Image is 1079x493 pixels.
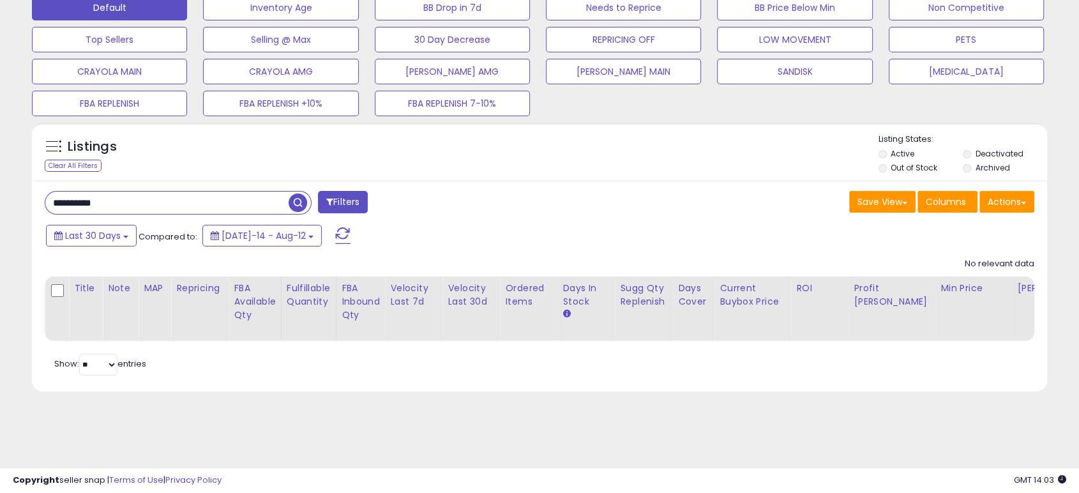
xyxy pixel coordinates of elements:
[108,282,133,295] div: Note
[562,282,609,308] div: Days In Stock
[375,27,530,52] button: 30 Day Decrease
[1014,474,1066,486] span: 2025-09-12 14:03 GMT
[917,191,977,213] button: Columns
[165,474,222,486] a: Privacy Policy
[562,308,570,320] small: Days In Stock.
[144,282,165,295] div: MAP
[54,358,146,370] span: Show: entries
[13,474,222,487] div: seller snap | |
[979,191,1034,213] button: Actions
[505,282,552,308] div: Ordered Items
[234,282,275,322] div: FBA Available Qty
[203,59,358,84] button: CRAYOLA AMG
[74,282,97,295] div: Title
[854,282,930,308] div: Profit [PERSON_NAME]
[891,162,937,173] label: Out of Stock
[65,229,121,242] span: Last 30 Days
[965,258,1034,270] div: No relevant data
[32,91,187,116] button: FBA REPLENISH
[620,282,667,308] div: Sugg Qty Replenish
[32,59,187,84] button: CRAYOLA MAIN
[448,282,494,308] div: Velocity Last 30d
[32,27,187,52] button: Top Sellers
[222,229,306,242] span: [DATE]-14 - Aug-12
[940,282,1006,295] div: Min Price
[318,191,368,213] button: Filters
[849,191,916,213] button: Save View
[889,59,1044,84] button: [MEDICAL_DATA]
[203,91,358,116] button: FBA REPLENISH +10%
[717,27,872,52] button: LOW MOVEMENT
[139,231,197,243] span: Compared to:
[287,282,331,308] div: Fulfillable Quantity
[720,282,785,308] div: Current Buybox Price
[375,91,530,116] button: FBA REPLENISH 7-10%
[717,59,872,84] button: SANDISK
[342,282,380,322] div: FBA inbound Qty
[203,27,358,52] button: Selling @ Max
[176,282,223,295] div: Repricing
[615,277,673,341] th: Please note that this number is a calculation based on your required days of coverage and your ve...
[546,27,701,52] button: REPRICING OFF
[202,225,322,247] button: [DATE]-14 - Aug-12
[879,133,1047,146] p: Listing States:
[375,59,530,84] button: [PERSON_NAME] AMG
[390,282,437,308] div: Velocity Last 7d
[891,148,914,159] label: Active
[976,148,1023,159] label: Deactivated
[678,282,709,308] div: Days Cover
[13,474,59,486] strong: Copyright
[889,27,1044,52] button: PETS
[46,225,137,247] button: Last 30 Days
[45,160,102,172] div: Clear All Filters
[976,162,1010,173] label: Archived
[68,138,117,156] h5: Listings
[926,195,966,208] span: Columns
[109,474,163,486] a: Terms of Use
[796,282,843,295] div: ROI
[546,59,701,84] button: [PERSON_NAME] MAIN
